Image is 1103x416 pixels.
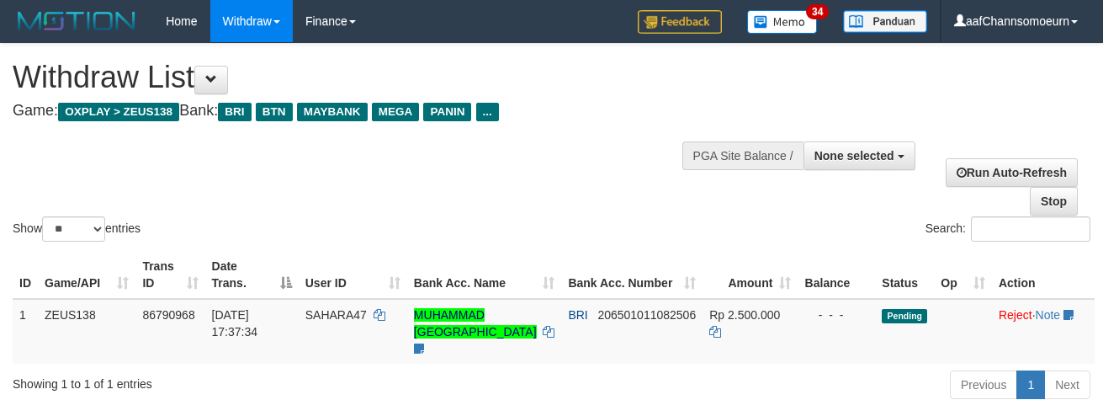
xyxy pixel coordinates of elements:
h1: Withdraw List [13,61,719,94]
a: Next [1044,371,1090,399]
a: Note [1036,308,1061,322]
th: ID [13,251,38,299]
span: MEGA [372,103,420,121]
img: panduan.png [843,10,927,33]
div: Showing 1 to 1 of 1 entries [13,369,447,392]
select: Showentries [42,216,105,242]
button: None selected [803,141,915,170]
span: 86790968 [142,308,194,322]
span: [DATE] 17:37:34 [212,308,258,339]
span: BTN [256,103,293,121]
span: MAYBANK [297,103,368,121]
label: Show entries [13,216,141,242]
th: Status [875,251,934,299]
th: User ID: activate to sort column ascending [299,251,407,299]
img: MOTION_logo.png [13,8,141,34]
td: · [992,299,1095,364]
th: Trans ID: activate to sort column ascending [135,251,204,299]
img: Button%20Memo.svg [747,10,818,34]
div: PGA Site Balance / [682,141,803,170]
span: BRI [218,103,251,121]
input: Search: [971,216,1090,242]
span: 34 [806,4,829,19]
td: ZEUS138 [38,299,135,364]
th: Bank Acc. Name: activate to sort column ascending [407,251,562,299]
span: PANIN [423,103,471,121]
td: 1 [13,299,38,364]
th: Bank Acc. Number: activate to sort column ascending [561,251,703,299]
span: None selected [814,149,894,163]
a: Stop [1030,187,1078,216]
th: Balance [798,251,875,299]
a: MUHAMMAD [GEOGRAPHIC_DATA] [414,308,537,339]
th: Action [992,251,1095,299]
div: - - - [804,307,868,323]
th: Game/API: activate to sort column ascending [38,251,135,299]
a: Reject [999,308,1032,322]
span: Copy 206501011082506 to clipboard [597,308,696,322]
span: ... [476,103,499,121]
a: Previous [950,371,1017,399]
th: Date Trans.: activate to sort column descending [205,251,299,299]
img: Feedback.jpg [638,10,722,34]
h4: Game: Bank: [13,103,719,120]
th: Amount: activate to sort column ascending [703,251,798,299]
span: Rp 2.500.000 [709,308,780,322]
a: 1 [1016,371,1045,399]
span: OXPLAY > ZEUS138 [58,103,179,121]
a: Run Auto-Refresh [946,158,1078,187]
th: Op: activate to sort column ascending [934,251,992,299]
span: Pending [882,309,927,323]
span: BRI [568,308,587,322]
span: SAHARA47 [305,308,367,322]
label: Search: [925,216,1090,242]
